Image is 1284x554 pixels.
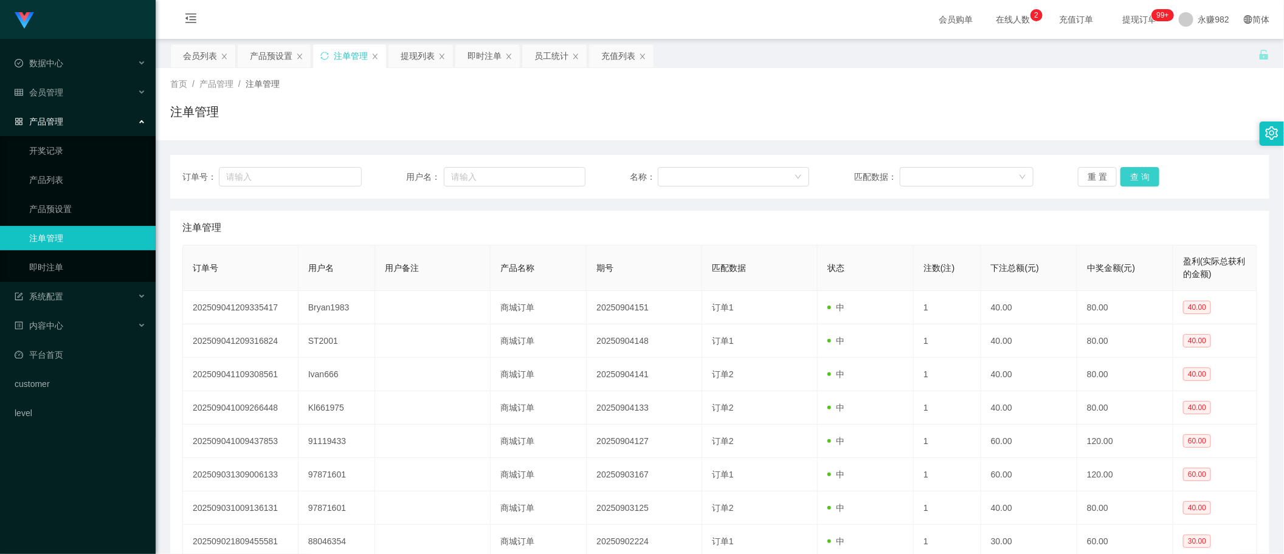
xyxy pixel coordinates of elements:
[1077,425,1173,458] td: 120.00
[334,44,368,67] div: 注单管理
[1034,9,1038,21] p: 2
[1078,167,1117,186] button: 重 置
[29,138,146,163] a: 开奖记录
[914,458,981,491] td: 1
[238,79,241,89] span: /
[15,292,23,301] i: 图标: form
[299,358,376,391] td: Ivan666
[1030,9,1043,21] sup: 2
[182,221,221,235] span: 注单管理
[914,324,981,358] td: 1
[1077,291,1173,324] td: 80.00
[183,291,299,324] td: 202509041209335417
[15,321,23,330] i: 图标: profile
[914,358,981,391] td: 1
[401,44,435,67] div: 提现列表
[438,53,446,60] i: 图标: close
[827,470,844,479] span: 中
[15,12,34,29] img: logo.9652507e.png
[170,103,219,121] h1: 注单管理
[1120,167,1159,186] button: 查 询
[491,458,587,491] td: 商城订单
[827,263,844,273] span: 状态
[596,263,613,273] span: 期号
[981,291,1077,324] td: 40.00
[981,391,1077,425] td: 40.00
[182,171,219,183] span: 订单号：
[15,87,63,97] span: 会员管理
[712,403,734,412] span: 订单2
[1077,491,1173,525] td: 80.00
[299,324,376,358] td: ST2001
[1019,173,1026,182] i: 图标: down
[639,53,646,60] i: 图标: close
[981,491,1077,525] td: 40.00
[534,44,568,67] div: 员工统计
[170,79,187,89] span: 首页
[572,53,579,60] i: 图标: close
[587,391,702,425] td: 20250904133
[587,358,702,391] td: 20250904141
[246,79,280,89] span: 注单管理
[1183,301,1211,314] span: 40.00
[827,303,844,312] span: 中
[1183,256,1246,279] span: 盈利(实际总获利的金额)
[296,53,303,60] i: 图标: close
[15,88,23,97] i: 图标: table
[15,321,63,330] span: 内容中心
[1183,434,1211,448] span: 60.00
[15,117,63,126] span: 产品管理
[299,425,376,458] td: 91119433
[29,197,146,221] a: 产品预设置
[587,324,702,358] td: 20250904148
[491,358,587,391] td: 商城订单
[827,436,844,446] span: 中
[1077,391,1173,425] td: 80.00
[183,358,299,391] td: 202509041109308561
[712,436,734,446] span: 订单2
[183,324,299,358] td: 202509041209316824
[990,15,1037,24] span: 在线人数
[1117,15,1163,24] span: 提现订单
[15,401,146,425] a: level
[193,263,218,273] span: 订单号
[914,391,981,425] td: 1
[468,44,502,67] div: 即时注单
[827,536,844,546] span: 中
[712,369,734,379] span: 订单2
[183,425,299,458] td: 202509041009437853
[1054,15,1100,24] span: 充值订单
[827,403,844,412] span: 中
[183,491,299,525] td: 202509031009136131
[491,391,587,425] td: 商城订单
[385,263,419,273] span: 用户备注
[1183,368,1211,381] span: 40.00
[1244,15,1252,24] i: 图标: global
[587,491,702,525] td: 20250903125
[308,263,334,273] span: 用户名
[199,79,233,89] span: 产品管理
[444,167,585,186] input: 请输入
[371,53,379,60] i: 图标: close
[500,263,534,273] span: 产品名称
[991,263,1039,273] span: 下注总额(元)
[981,425,1077,458] td: 60.00
[491,324,587,358] td: 商城订单
[491,425,587,458] td: 商城订单
[219,167,362,186] input: 请输入
[914,291,981,324] td: 1
[1265,126,1279,140] i: 图标: setting
[320,52,329,60] i: 图标: sync
[981,358,1077,391] td: 40.00
[250,44,292,67] div: 产品预设置
[192,79,195,89] span: /
[299,391,376,425] td: Kl661975
[29,255,146,279] a: 即时注单
[15,58,63,68] span: 数据中心
[15,372,146,396] a: customer
[1183,468,1211,481] span: 60.00
[1151,9,1173,21] sup: 263
[15,59,23,67] i: 图标: check-circle-o
[299,491,376,525] td: 97871601
[299,291,376,324] td: Bryan1983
